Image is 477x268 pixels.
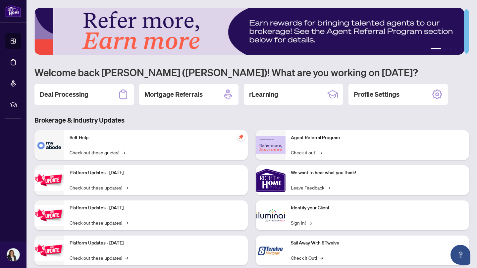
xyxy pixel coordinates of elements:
img: We want to hear what you think! [256,165,286,195]
img: Self-Help [34,130,64,160]
span: → [122,149,125,156]
a: Check out these updates!→ [70,184,128,191]
span: → [125,184,128,191]
button: 3 [449,48,452,51]
a: Check out these guides!→ [70,149,125,156]
h2: rLearning [249,90,278,99]
span: → [308,219,312,226]
button: 2 [444,48,447,51]
h2: Mortgage Referrals [144,90,203,99]
p: Self-Help [70,134,242,141]
h1: Welcome back [PERSON_NAME] ([PERSON_NAME])! What are you working on [DATE]? [34,66,469,79]
img: Profile Icon [7,248,20,261]
a: Check it out!→ [291,149,322,156]
img: Platform Updates - July 21, 2025 [34,170,64,190]
p: Platform Updates - [DATE] [70,169,242,177]
img: Slide 0 [34,8,464,55]
span: → [125,254,128,261]
img: Platform Updates - July 8, 2025 [34,205,64,226]
img: logo [5,5,21,17]
img: Identify your Client [256,200,286,230]
button: 5 [460,48,462,51]
button: 4 [454,48,457,51]
h2: Deal Processing [40,90,88,99]
img: Agent Referral Program [256,136,286,154]
p: Identify your Client [291,204,464,212]
p: Platform Updates - [DATE] [70,240,242,247]
p: Sail Away With 8Twelve [291,240,464,247]
a: Check it Out!→ [291,254,323,261]
span: pushpin [237,133,245,141]
a: Check out these updates!→ [70,254,128,261]
img: Platform Updates - June 23, 2025 [34,240,64,261]
span: → [125,219,128,226]
button: Open asap [450,245,470,265]
h2: Profile Settings [354,90,399,99]
a: Check out these updates!→ [70,219,128,226]
p: Agent Referral Program [291,134,464,141]
button: 1 [431,48,441,51]
span: → [320,254,323,261]
p: We want to hear what you think! [291,169,464,177]
span: → [327,184,330,191]
a: Sign In!→ [291,219,312,226]
img: Sail Away With 8Twelve [256,236,286,265]
span: → [319,149,322,156]
h3: Brokerage & Industry Updates [34,116,469,125]
p: Platform Updates - [DATE] [70,204,242,212]
a: Leave Feedback→ [291,184,330,191]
